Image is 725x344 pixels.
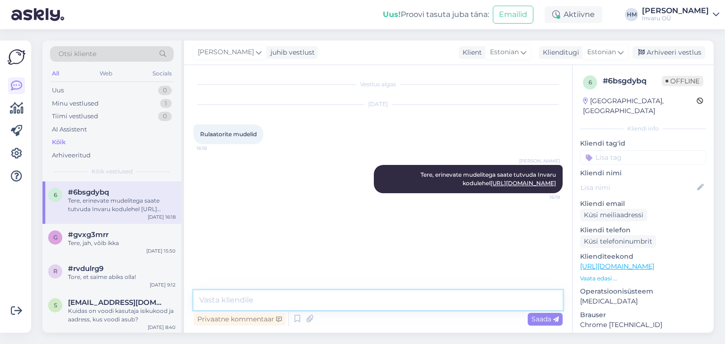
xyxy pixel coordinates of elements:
span: 6 [54,191,57,198]
div: [PERSON_NAME] [642,7,709,15]
div: Tere, jah, võib ikka [68,239,176,247]
div: Proovi tasuta juba täna: [383,9,489,20]
span: g [53,234,58,241]
p: Chrome [TECHNICAL_ID] [580,320,706,330]
p: Vaata edasi ... [580,274,706,283]
div: Küsi telefoninumbrit [580,235,656,248]
div: Invaru OÜ [642,15,709,22]
p: Kliendi telefon [580,225,706,235]
span: r [53,268,58,275]
div: Vestlus algas [194,80,563,89]
div: 0 [158,112,172,121]
div: [DATE] 16:18 [148,213,176,221]
div: Privaatne kommentaar [194,313,286,326]
div: Kuidas on voodi kasutaja isikukood ja aadress, kus voodi asub? [68,307,176,324]
div: [DATE] 9:12 [150,281,176,288]
div: Arhiveeritud [52,151,91,160]
div: Arhiveeri vestlus [632,46,705,59]
div: Klienditugi [539,48,579,57]
a: [PERSON_NAME]Invaru OÜ [642,7,719,22]
div: Tore, et saime abiks olla! [68,273,176,281]
div: HM [625,8,638,21]
input: Lisa tag [580,150,706,164]
span: Offline [662,76,703,86]
span: Otsi kliente [59,49,96,59]
b: Uus! [383,10,401,19]
div: AI Assistent [52,125,87,134]
button: Emailid [493,6,533,24]
span: #6bsgdybq [68,188,109,197]
a: [URL][DOMAIN_NAME] [490,180,556,187]
p: Kliendi email [580,199,706,209]
span: Estonian [490,47,519,57]
span: s [54,302,57,309]
span: #rvdulrg9 [68,264,103,273]
div: Tiimi vestlused [52,112,98,121]
span: 16:18 [196,145,232,152]
div: Uus [52,86,64,95]
span: 16:19 [524,194,560,201]
div: [DATE] [194,100,563,108]
span: Estonian [587,47,616,57]
div: [DATE] 8:40 [148,324,176,331]
div: All [50,67,61,80]
p: Brauser [580,310,706,320]
span: Saada [531,315,559,323]
div: # 6bsgdybq [603,75,662,87]
div: [DATE] 15:50 [146,247,176,254]
div: Minu vestlused [52,99,99,108]
span: [PERSON_NAME] [519,157,560,164]
p: [MEDICAL_DATA] [580,296,706,306]
span: Rulaatorite mudelid [200,131,257,138]
p: Kliendi tag'id [580,139,706,148]
a: [URL][DOMAIN_NAME] [580,262,654,270]
span: Kõik vestlused [92,167,133,176]
span: sveetlanaa@bk.ru [68,298,166,307]
div: Kõik [52,138,66,147]
div: Socials [151,67,174,80]
span: 6 [589,79,592,86]
div: Web [98,67,114,80]
span: [PERSON_NAME] [198,47,254,57]
p: Kliendi nimi [580,168,706,178]
span: #gvxg3mrr [68,230,109,239]
div: Tere, erinevate mudelitega saate tutvuda Invaru kodulehel [URL][DOMAIN_NAME] [68,197,176,213]
input: Lisa nimi [581,182,695,193]
div: [GEOGRAPHIC_DATA], [GEOGRAPHIC_DATA] [583,96,697,116]
div: Küsi meiliaadressi [580,209,647,221]
span: Tere, erinevate mudelitega saate tutvuda Invaru kodulehel [421,171,557,187]
div: 1 [160,99,172,108]
div: 0 [158,86,172,95]
p: Klienditeekond [580,252,706,262]
div: juhib vestlust [267,48,315,57]
p: Operatsioonisüsteem [580,287,706,296]
img: Askly Logo [8,48,25,66]
div: Klient [459,48,482,57]
div: Aktiivne [545,6,602,23]
div: Kliendi info [580,124,706,133]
